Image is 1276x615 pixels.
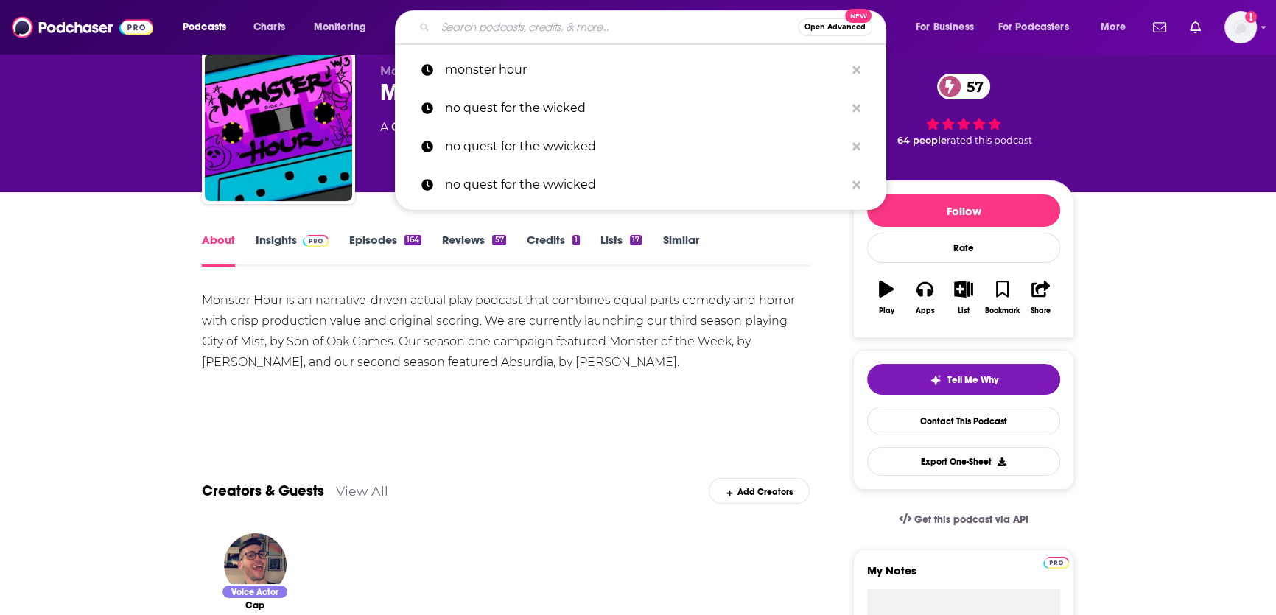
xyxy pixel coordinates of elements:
a: Pro website [1043,555,1069,569]
button: open menu [1090,15,1144,39]
button: Open AdvancedNew [798,18,872,36]
a: Credits1 [527,233,580,267]
p: no quest for the wicked [445,89,845,127]
span: For Podcasters [998,17,1069,38]
img: tell me why sparkle [930,374,942,386]
button: Play [867,271,905,324]
img: Podchaser Pro [1043,557,1069,569]
a: About [202,233,235,267]
div: 57 64 peoplerated this podcast [853,64,1074,155]
button: Show profile menu [1224,11,1257,43]
a: 57 [937,74,991,99]
a: monster hour [395,51,886,89]
a: Creators & Guests [202,482,324,500]
a: Lists17 [600,233,642,267]
div: Rate [867,233,1060,263]
div: Share [1031,306,1051,315]
span: Tell Me Why [947,374,998,386]
button: Export One-Sheet [867,447,1060,476]
label: My Notes [867,563,1060,589]
span: Open Advanced [804,24,866,31]
button: Bookmark [983,271,1021,324]
a: Cap [245,600,264,611]
div: List [958,306,970,315]
a: no quest for the wwicked [395,127,886,166]
a: Reviews57 [442,233,505,267]
div: Add Creators [709,478,810,504]
img: Monster Hour [205,54,352,201]
div: 1 [572,235,580,245]
input: Search podcasts, credits, & more... [435,15,798,39]
div: 17 [630,235,642,245]
a: Games [391,120,433,134]
button: tell me why sparkleTell Me Why [867,364,1060,395]
p: no quest for the wwicked [445,127,845,166]
button: Follow [867,194,1060,227]
div: Apps [916,306,935,315]
div: Monster Hour is an narrative-driven actual play podcast that combines equal parts comedy and horr... [202,290,810,373]
div: Voice Actor [221,584,289,600]
a: InsightsPodchaser Pro [256,233,329,267]
svg: Add a profile image [1245,11,1257,23]
img: Podchaser - Follow, Share and Rate Podcasts [12,13,153,41]
a: Show notifications dropdown [1147,15,1172,40]
button: List [944,271,983,324]
span: For Business [916,17,974,38]
a: Episodes164 [349,233,421,267]
span: Monster Hour [380,64,465,78]
a: no quest for the wwicked [395,166,886,204]
button: Apps [905,271,944,324]
span: New [845,9,872,23]
button: open menu [172,15,245,39]
div: Play [879,306,894,315]
div: Search podcasts, credits, & more... [409,10,900,44]
button: open menu [304,15,385,39]
span: Monitoring [314,17,366,38]
div: Bookmark [985,306,1020,315]
span: Logged in as Pickaxe [1224,11,1257,43]
a: Get this podcast via API [887,502,1040,538]
div: 57 [492,235,505,245]
span: 57 [952,74,991,99]
div: 164 [404,235,421,245]
div: A podcast [380,119,617,136]
span: Charts [253,17,285,38]
span: Get this podcast via API [914,513,1028,526]
a: Show notifications dropdown [1184,15,1207,40]
a: Contact This Podcast [867,407,1060,435]
button: open menu [905,15,992,39]
a: Similar [662,233,698,267]
span: More [1101,17,1126,38]
p: monster hour [445,51,845,89]
span: 64 people [897,135,947,146]
button: Share [1022,271,1060,324]
a: View All [336,483,388,499]
p: no quest for the wwicked [445,166,845,204]
img: Cap [224,533,287,596]
span: Podcasts [183,17,226,38]
button: open menu [989,15,1090,39]
img: Podchaser Pro [303,235,329,247]
img: User Profile [1224,11,1257,43]
a: Charts [244,15,294,39]
span: rated this podcast [947,135,1032,146]
a: no quest for the wicked [395,89,886,127]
